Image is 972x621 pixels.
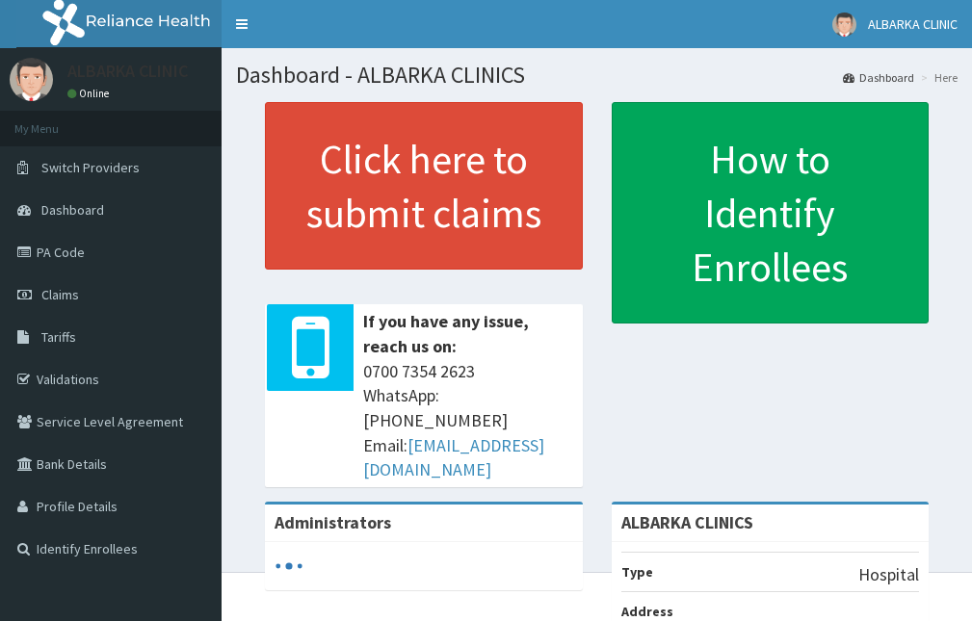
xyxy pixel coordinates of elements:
p: ALBARKA CLINIC [67,63,188,80]
a: Dashboard [843,69,914,86]
h1: Dashboard - ALBARKA CLINICS [236,63,958,88]
img: User Image [10,58,53,101]
span: 0700 7354 2623 WhatsApp: [PHONE_NUMBER] Email: [363,359,573,483]
span: ALBARKA CLINIC [868,15,958,33]
a: How to Identify Enrollees [612,102,930,323]
b: Administrators [275,511,391,533]
svg: audio-loading [275,552,303,581]
li: Here [916,69,958,86]
span: Claims [41,286,79,303]
b: If you have any issue, reach us on: [363,310,529,357]
img: User Image [832,13,856,37]
b: Address [621,603,673,620]
b: Type [621,563,653,581]
span: Dashboard [41,201,104,219]
strong: ALBARKA CLINICS [621,511,753,533]
span: Switch Providers [41,159,140,176]
span: Tariffs [41,328,76,346]
p: Hospital [858,562,919,587]
a: Click here to submit claims [265,102,583,270]
a: [EMAIL_ADDRESS][DOMAIN_NAME] [363,434,544,481]
a: Online [67,87,114,100]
